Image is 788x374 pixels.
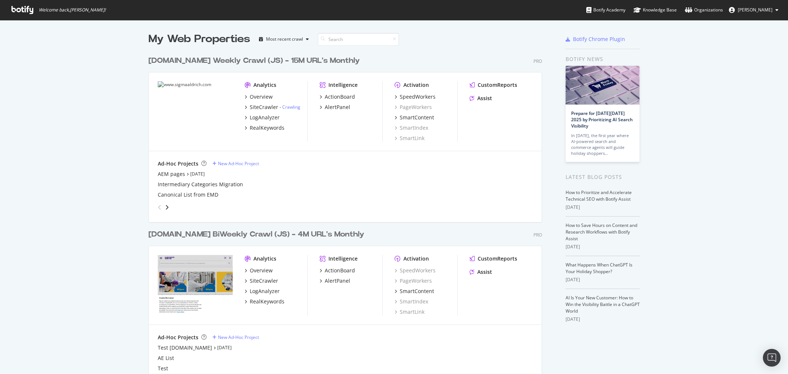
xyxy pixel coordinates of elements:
div: Overview [250,93,273,101]
div: Knowledge Base [634,6,677,14]
a: How to Prioritize and Accelerate Technical SEO with Botify Assist [566,189,632,202]
a: AlertPanel [320,103,350,111]
span: Welcome back, [PERSON_NAME] ! [39,7,106,13]
img: Prepare for Black Friday 2025 by Prioritizing AI Search Visibility [566,66,639,105]
div: Intelligence [328,255,358,262]
img: www.sigmaaldrich.com [158,81,233,142]
a: AI Is Your New Customer: How to Win the Visibility Battle in a ChatGPT World [566,295,640,314]
div: angle-right [164,204,170,211]
div: SpeedWorkers [400,93,436,101]
div: My Web Properties [149,32,250,47]
div: AlertPanel [325,277,350,285]
div: Botify Academy [586,6,625,14]
div: Assist [477,268,492,276]
a: Assist [470,95,492,102]
a: [DATE] [190,171,205,177]
div: CustomReports [478,255,517,262]
a: Botify Chrome Plugin [566,35,625,43]
div: RealKeywords [250,298,284,305]
a: ActionBoard [320,93,355,101]
div: - [280,104,300,110]
a: SmartLink [395,308,424,316]
div: LogAnalyzer [250,114,280,121]
a: SiteCrawler [245,277,278,285]
a: SmartContent [395,288,434,295]
div: Botify news [566,55,640,63]
a: AlertPanel [320,277,350,285]
div: [DOMAIN_NAME] BiWeekly Crawl (JS) - 4M URL's Monthly [149,229,364,240]
a: CustomReports [470,255,517,262]
div: [DATE] [566,204,640,211]
div: Ad-Hoc Projects [158,160,198,167]
a: LogAnalyzer [245,288,280,295]
a: Test [158,365,168,372]
div: SiteCrawler [250,277,278,285]
div: Analytics [253,81,276,89]
a: New Ad-Hoc Project [212,160,259,167]
div: Activation [403,81,429,89]
div: [DOMAIN_NAME] Weekly Crawl (JS) - 15M URL's Monthly [149,55,360,66]
a: How to Save Hours on Content and Research Workflows with Botify Assist [566,222,637,242]
a: Test [DOMAIN_NAME] [158,344,212,351]
a: SpeedWorkers [395,267,436,274]
div: Pro [533,232,542,238]
a: Prepare for [DATE][DATE] 2025 by Prioritizing AI Search Visibility [571,110,633,129]
div: Latest Blog Posts [566,173,640,181]
a: Intermediary Categories Migration [158,181,243,188]
a: SmartContent [395,114,434,121]
a: [DATE] [217,344,232,351]
img: merckmillipore.com [158,255,233,315]
input: Search [318,33,399,46]
a: Crawling [282,104,300,110]
a: Overview [245,93,273,101]
div: Ad-Hoc Projects [158,334,198,341]
div: angle-left [155,201,164,213]
div: New Ad-Hoc Project [218,334,259,340]
a: ActionBoard [320,267,355,274]
div: LogAnalyzer [250,288,280,295]
a: [DOMAIN_NAME] Weekly Crawl (JS) - 15M URL's Monthly [149,55,363,66]
a: PageWorkers [395,277,432,285]
a: Canonical List from EMD [158,191,218,198]
a: New Ad-Hoc Project [212,334,259,340]
a: SiteCrawler- Crawling [245,103,300,111]
a: RealKeywords [245,298,284,305]
div: New Ad-Hoc Project [218,160,259,167]
div: Intelligence [328,81,358,89]
a: LogAnalyzer [245,114,280,121]
div: [DATE] [566,276,640,283]
a: What Happens When ChatGPT Is Your Holiday Shopper? [566,262,632,275]
div: Pro [533,58,542,64]
a: [DOMAIN_NAME] BiWeekly Crawl (JS) - 4M URL's Monthly [149,229,367,240]
div: Assist [477,95,492,102]
div: In [DATE], the first year where AI-powered search and commerce agents will guide holiday shoppers… [571,133,634,156]
div: SmartIndex [395,298,428,305]
button: [PERSON_NAME] [723,4,784,16]
a: AEM pages [158,170,185,178]
div: Analytics [253,255,276,262]
a: Overview [245,267,273,274]
div: ActionBoard [325,93,355,101]
a: SmartLink [395,135,424,142]
a: CustomReports [470,81,517,89]
div: ActionBoard [325,267,355,274]
a: PageWorkers [395,103,432,111]
div: [DATE] [566,244,640,250]
a: AE List [158,354,174,362]
a: SmartIndex [395,124,428,132]
span: Andres Perea [738,7,772,13]
button: Most recent crawl [256,33,312,45]
a: SpeedWorkers [395,93,436,101]
a: RealKeywords [245,124,284,132]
